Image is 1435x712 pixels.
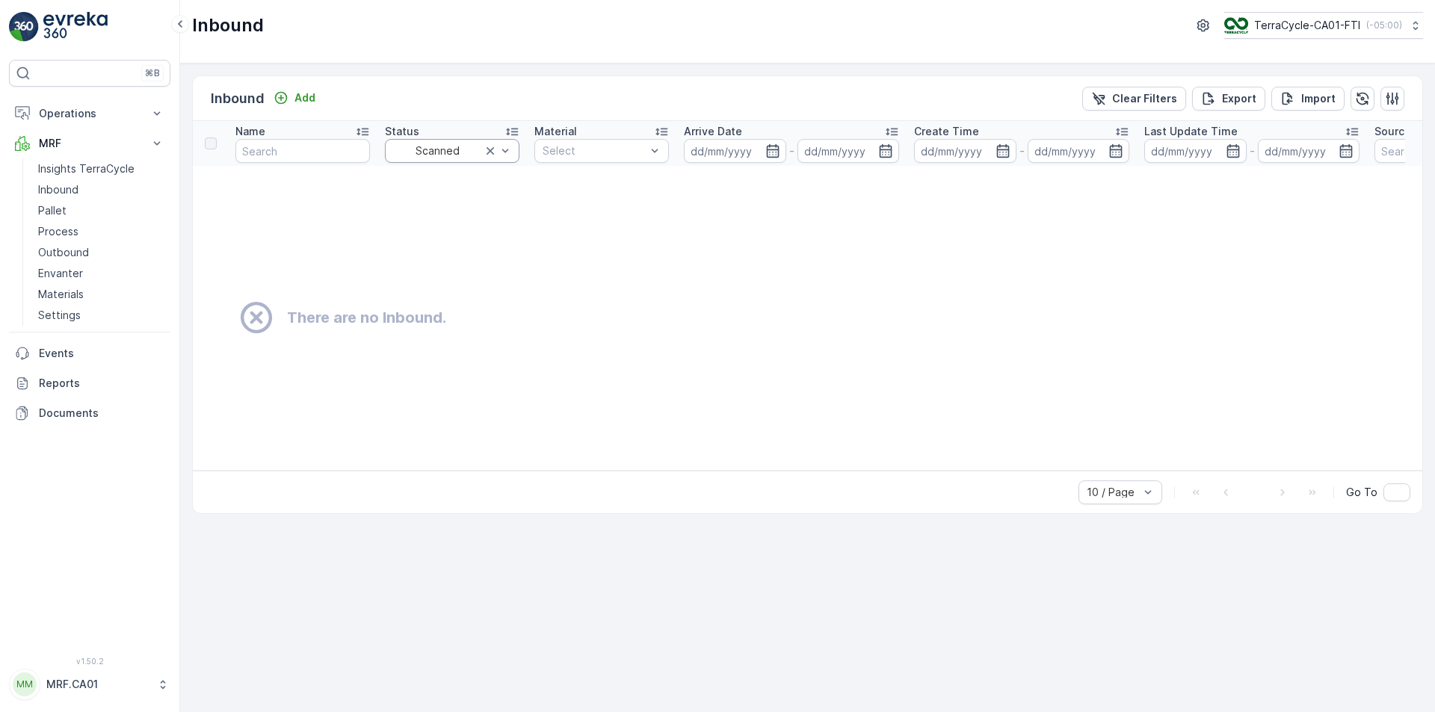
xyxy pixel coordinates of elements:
[1374,124,1411,139] p: Source
[43,12,108,42] img: logo_light-DOdMpM7g.png
[211,88,265,109] p: Inbound
[1301,91,1336,106] p: Import
[1254,18,1360,33] p: TerraCycle-CA01-FTI
[1258,139,1360,163] input: dd/mm/yyyy
[294,90,315,105] p: Add
[39,406,164,421] p: Documents
[9,99,170,129] button: Operations
[38,245,89,260] p: Outbound
[38,266,83,281] p: Envanter
[1028,139,1130,163] input: dd/mm/yyyy
[914,124,979,139] p: Create Time
[268,89,321,107] button: Add
[1222,91,1256,106] p: Export
[1144,139,1247,163] input: dd/mm/yyyy
[1346,485,1377,500] span: Go To
[1224,12,1423,39] button: TerraCycle-CA01-FTI(-05:00)
[235,139,370,163] input: Search
[543,143,646,158] p: Select
[145,67,160,79] p: ⌘B
[1019,142,1025,160] p: -
[1271,87,1345,111] button: Import
[38,161,135,176] p: Insights TerraCycle
[1366,19,1402,31] p: ( -05:00 )
[46,677,149,692] p: MRF.CA01
[32,179,170,200] a: Inbound
[1224,17,1248,34] img: TC_BVHiTW6.png
[39,376,164,391] p: Reports
[32,158,170,179] a: Insights TerraCycle
[38,224,78,239] p: Process
[13,672,37,696] div: MM
[32,221,170,242] a: Process
[9,657,170,666] span: v 1.50.2
[1144,124,1238,139] p: Last Update Time
[235,124,265,139] p: Name
[9,12,39,42] img: logo
[39,346,164,361] p: Events
[1112,91,1177,106] p: Clear Filters
[39,106,141,121] p: Operations
[914,139,1016,163] input: dd/mm/yyyy
[38,308,81,323] p: Settings
[9,669,170,700] button: MMMRF.CA01
[9,129,170,158] button: MRF
[32,284,170,305] a: Materials
[534,124,577,139] p: Material
[38,203,67,218] p: Pallet
[789,142,794,160] p: -
[1192,87,1265,111] button: Export
[9,398,170,428] a: Documents
[1250,142,1255,160] p: -
[9,368,170,398] a: Reports
[32,242,170,263] a: Outbound
[287,306,446,329] h2: There are no Inbound.
[192,13,264,37] p: Inbound
[32,200,170,221] a: Pallet
[684,139,786,163] input: dd/mm/yyyy
[684,124,742,139] p: Arrive Date
[1082,87,1186,111] button: Clear Filters
[32,263,170,284] a: Envanter
[9,338,170,368] a: Events
[797,139,900,163] input: dd/mm/yyyy
[38,287,84,302] p: Materials
[32,305,170,326] a: Settings
[39,136,141,151] p: MRF
[385,124,419,139] p: Status
[38,182,78,197] p: Inbound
